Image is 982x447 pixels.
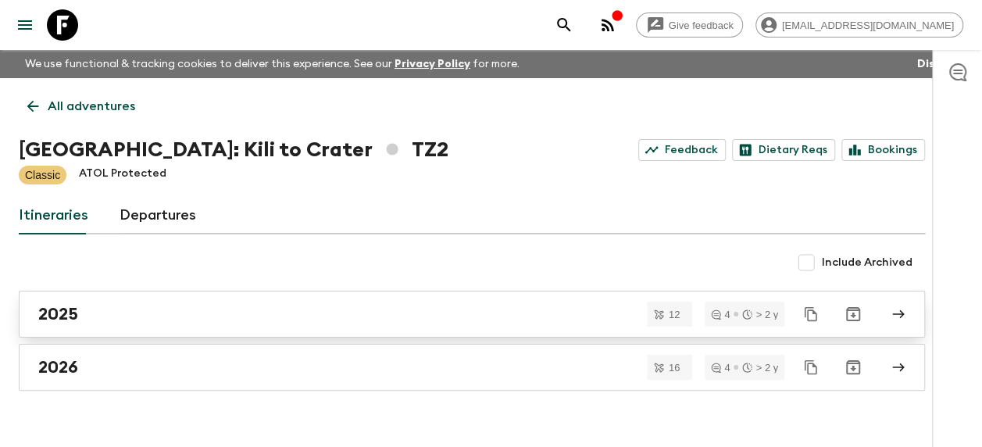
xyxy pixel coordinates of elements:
button: search adventures [548,9,580,41]
a: Departures [120,197,196,234]
div: > 2 y [742,363,778,373]
div: 4 [711,309,730,320]
a: Dietary Reqs [732,139,835,161]
span: 16 [659,363,689,373]
a: Feedback [638,139,726,161]
a: Itineraries [19,197,88,234]
button: menu [9,9,41,41]
button: Dismiss [913,53,963,75]
a: 2025 [19,291,925,338]
p: We use functional & tracking cookies to deliver this experience. See our for more. [19,50,526,78]
span: Include Archived [822,255,912,270]
p: ATOL Protected [79,166,166,184]
span: Give feedback [660,20,742,31]
a: 2026 [19,344,925,391]
p: Classic [25,167,60,183]
h2: 2025 [38,304,78,324]
a: Bookings [841,139,925,161]
button: Duplicate [797,353,825,381]
h2: 2026 [38,357,78,377]
h1: [GEOGRAPHIC_DATA]: Kili to Crater TZ2 [19,134,448,166]
button: Archive [837,299,869,330]
a: Give feedback [636,13,743,38]
div: > 2 y [742,309,778,320]
div: 4 [711,363,730,373]
p: All adventures [48,97,135,116]
span: 12 [659,309,689,320]
div: [EMAIL_ADDRESS][DOMAIN_NAME] [755,13,963,38]
a: Privacy Policy [395,59,470,70]
button: Duplicate [797,300,825,328]
button: Archive [837,352,869,383]
a: All adventures [19,91,144,122]
span: [EMAIL_ADDRESS][DOMAIN_NAME] [773,20,962,31]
